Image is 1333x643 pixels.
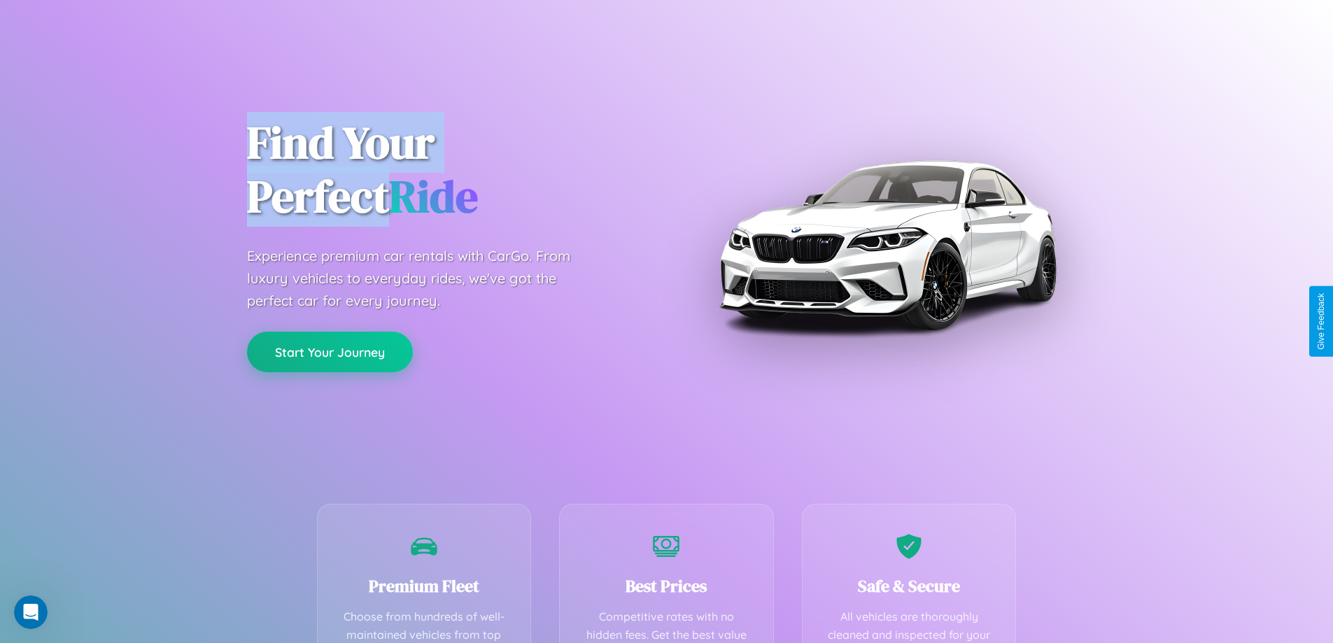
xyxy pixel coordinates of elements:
p: Experience premium car rentals with CarGo. From luxury vehicles to everyday rides, we've got the ... [247,245,597,312]
img: Premium BMW car rental vehicle [712,70,1062,420]
button: Start Your Journey [247,332,413,372]
h3: Safe & Secure [824,574,995,598]
h3: Best Prices [581,574,752,598]
span: Ride [389,166,478,227]
div: Give Feedback [1316,293,1326,350]
h3: Premium Fleet [339,574,510,598]
h1: Find Your Perfect [247,116,646,224]
iframe: Intercom live chat [14,595,48,629]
